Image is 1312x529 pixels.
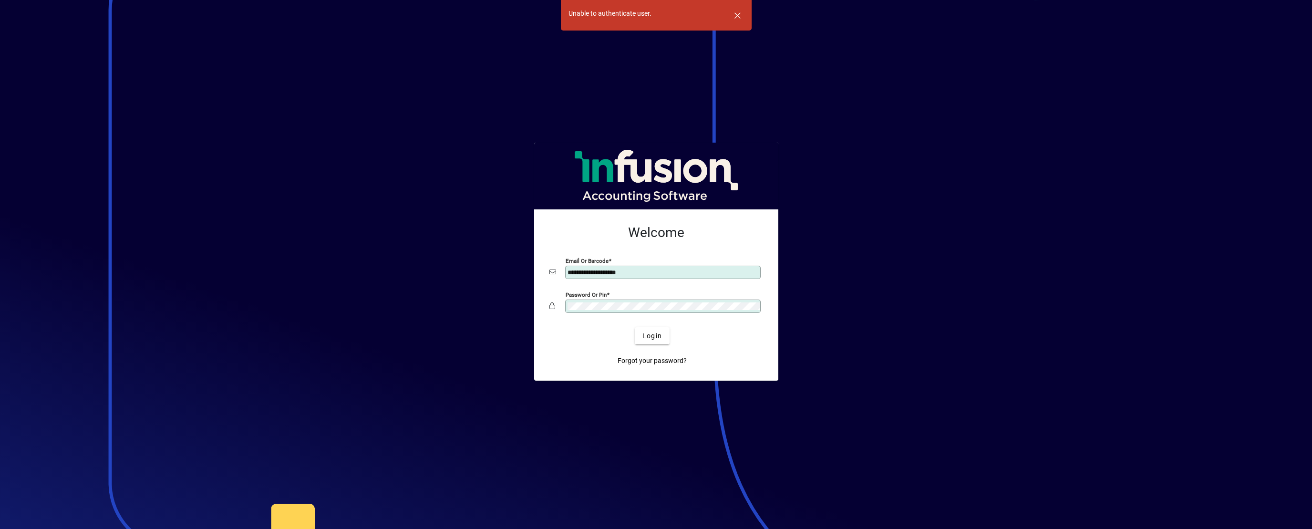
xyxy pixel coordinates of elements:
mat-label: Password or Pin [566,291,607,298]
button: Dismiss [726,4,749,27]
mat-label: Email or Barcode [566,258,609,264]
div: Unable to authenticate user. [568,9,651,19]
span: Forgot your password? [618,356,687,366]
a: Forgot your password? [614,352,691,369]
h2: Welcome [549,225,763,241]
span: Login [642,331,662,341]
button: Login [635,327,670,344]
